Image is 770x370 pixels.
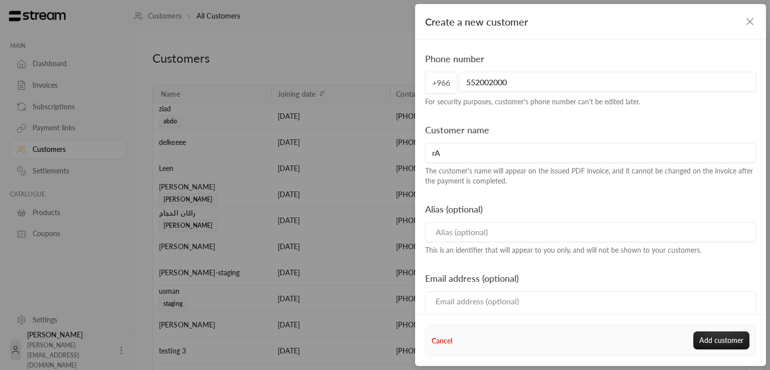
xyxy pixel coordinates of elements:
[425,14,528,29] span: Create a new customer
[459,72,756,92] input: Phone number
[425,72,457,94] span: +966
[425,271,519,285] label: Email address (optional)
[432,335,452,346] button: Cancel
[425,291,756,311] input: Email address (optional)
[425,166,756,186] div: The customer's name will appear on the issued PDF invoice, and it cannot be changed on the invoic...
[425,143,756,163] input: Customer name
[425,245,756,255] div: This is an identifier that will appear to you only, and will not be shown to your customers.
[425,202,483,216] label: Alias (optional)
[425,52,484,66] label: Phone number
[425,97,756,107] div: For security purposes, customer's phone number can't be edited later.
[425,123,489,137] label: Customer name
[693,331,749,349] button: Add customer
[425,222,756,242] input: Alias (optional)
